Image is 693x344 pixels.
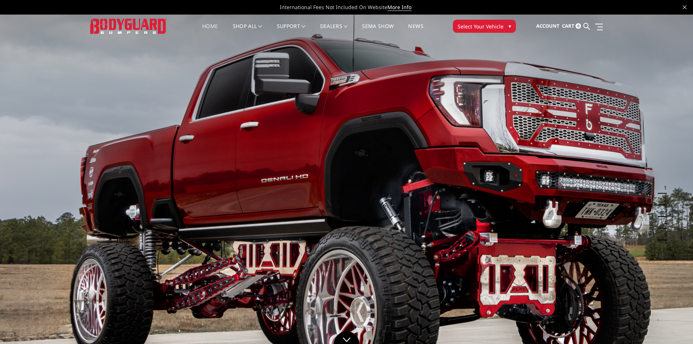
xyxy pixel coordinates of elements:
[453,20,516,33] button: Select Your Vehicle
[458,23,503,30] span: Select Your Vehicle
[562,23,574,29] span: Cart
[277,24,306,38] a: Support
[660,205,667,217] button: 3 of 5
[202,24,218,38] a: Home
[233,24,262,38] a: shop all
[320,24,348,38] a: Dealers
[660,229,667,240] button: 5 of 5
[536,16,559,36] a: Account
[660,182,667,194] button: 1 of 5
[408,24,423,38] a: News
[536,23,559,29] span: Account
[562,16,581,36] a: Cart 0
[575,23,581,29] span: 0
[362,24,394,38] a: SEMA Show
[334,331,359,344] a: Click to Down
[90,19,167,33] img: BODYGUARD BUMPERS
[660,217,667,229] button: 4 of 5
[509,22,511,30] span: ▾
[387,4,411,11] a: More Info
[660,194,667,205] button: 2 of 5
[657,309,693,344] iframe: Chat Widget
